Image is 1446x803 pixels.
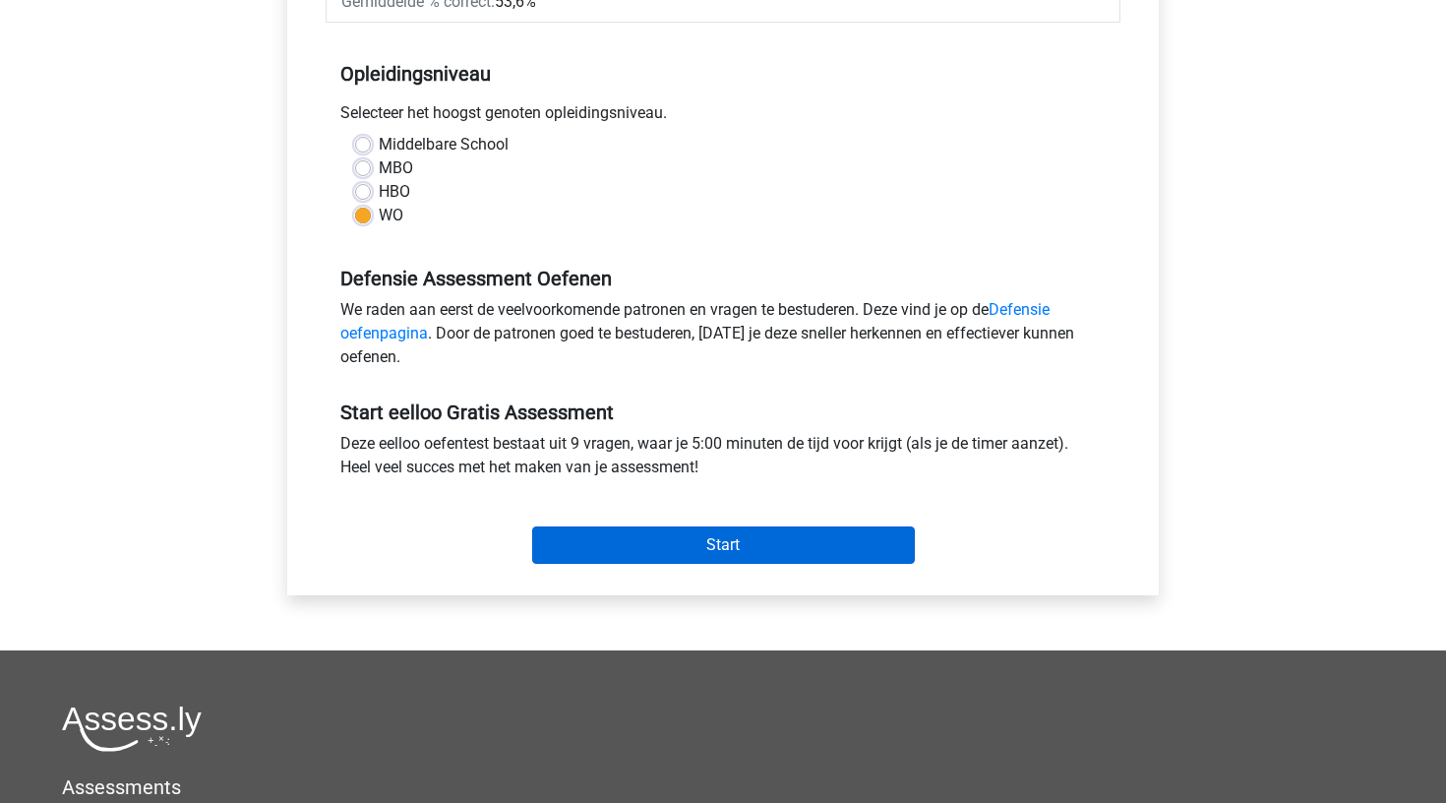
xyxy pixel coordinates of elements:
[532,526,915,564] input: Start
[379,133,509,156] label: Middelbare School
[379,156,413,180] label: MBO
[379,204,403,227] label: WO
[326,298,1120,377] div: We raden aan eerst de veelvoorkomende patronen en vragen te bestuderen. Deze vind je op de . Door...
[340,54,1106,93] h5: Opleidingsniveau
[340,267,1106,290] h5: Defensie Assessment Oefenen
[326,432,1120,487] div: Deze eelloo oefentest bestaat uit 9 vragen, waar je 5:00 minuten de tijd voor krijgt (als je de t...
[340,401,1106,424] h5: Start eelloo Gratis Assessment
[326,101,1120,133] div: Selecteer het hoogst genoten opleidingsniveau.
[62,775,1384,799] h5: Assessments
[62,706,202,752] img: Assessly logo
[379,180,410,204] label: HBO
